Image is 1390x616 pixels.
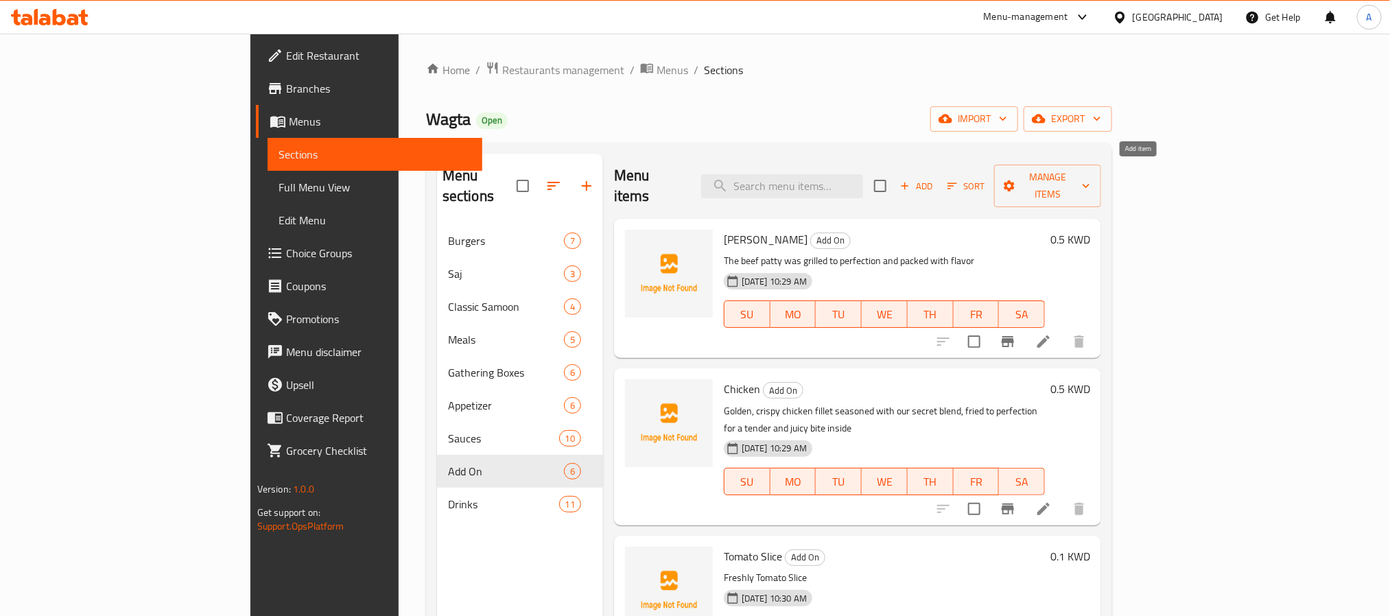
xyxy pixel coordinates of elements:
[908,300,954,328] button: TH
[565,333,580,346] span: 5
[437,356,603,389] div: Gathering Boxes6
[821,472,856,492] span: TU
[724,546,782,567] span: Tomato Slice
[286,410,471,426] span: Coverage Report
[1050,547,1090,566] h6: 0.1 KWD
[448,496,559,512] div: Drinks
[984,9,1068,25] div: Menu-management
[625,230,713,318] img: Patty
[286,47,471,64] span: Edit Restaurant
[426,61,1112,79] nav: breadcrumb
[913,472,948,492] span: TH
[704,62,743,78] span: Sections
[701,174,863,198] input: search
[736,275,812,288] span: [DATE] 10:29 AM
[1004,305,1039,324] span: SA
[959,305,994,324] span: FR
[867,472,902,492] span: WE
[257,480,291,498] span: Version:
[941,110,1007,128] span: import
[564,265,581,282] div: items
[763,382,803,399] div: Add On
[625,379,713,467] img: Chicken
[560,432,580,445] span: 10
[640,61,688,79] a: Menus
[570,169,603,202] button: Add section
[960,495,989,523] span: Select to update
[960,327,989,356] span: Select to update
[991,493,1024,525] button: Branch-specific-item
[565,465,580,478] span: 6
[448,397,564,414] span: Appetizer
[437,488,603,521] div: Drinks11
[1367,10,1372,25] span: A
[862,468,908,495] button: WE
[999,468,1045,495] button: SA
[564,463,581,479] div: items
[256,39,482,72] a: Edit Restaurant
[448,298,564,315] span: Classic Samoon
[256,72,482,105] a: Branches
[437,290,603,323] div: Classic Samoon4
[1035,501,1052,517] a: Edit menu item
[486,61,624,79] a: Restaurants management
[256,401,482,434] a: Coverage Report
[293,480,314,498] span: 1.0.0
[268,204,482,237] a: Edit Menu
[816,300,862,328] button: TU
[279,212,471,228] span: Edit Menu
[724,252,1045,270] p: The beef patty was grilled to perfection and packed with flavor
[908,468,954,495] button: TH
[448,364,564,381] span: Gathering Boxes
[448,233,564,249] span: Burgers
[724,300,770,328] button: SU
[437,257,603,290] div: Saj3
[724,379,760,399] span: Chicken
[816,468,862,495] button: TU
[764,383,803,399] span: Add On
[257,517,344,535] a: Support.OpsPlatform
[811,233,850,248] span: Add On
[564,298,581,315] div: items
[448,331,564,348] span: Meals
[559,430,581,447] div: items
[736,592,812,605] span: [DATE] 10:30 AM
[437,323,603,356] div: Meals5
[1133,10,1223,25] div: [GEOGRAPHIC_DATA]
[944,176,989,197] button: Sort
[630,62,635,78] li: /
[564,364,581,381] div: items
[286,377,471,393] span: Upsell
[560,498,580,511] span: 11
[770,468,816,495] button: MO
[1063,325,1096,358] button: delete
[776,305,811,324] span: MO
[256,270,482,303] a: Coupons
[913,305,948,324] span: TH
[437,455,603,488] div: Add On6
[954,468,1000,495] button: FR
[614,165,685,206] h2: Menu items
[724,403,1045,437] p: Golden, crispy chicken fillet seasoned with our secret blend, fried to perfection for a tender an...
[810,233,851,249] div: Add On
[730,472,765,492] span: SU
[279,179,471,196] span: Full Menu View
[437,219,603,526] nav: Menu sections
[502,62,624,78] span: Restaurants management
[1035,110,1101,128] span: export
[999,300,1045,328] button: SA
[437,422,603,455] div: Sauces10
[268,138,482,171] a: Sections
[437,389,603,422] div: Appetizer6
[256,434,482,467] a: Grocery Checklist
[821,305,856,324] span: TU
[565,300,580,313] span: 4
[476,112,508,129] div: Open
[286,442,471,459] span: Grocery Checklist
[694,62,698,78] li: /
[559,496,581,512] div: items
